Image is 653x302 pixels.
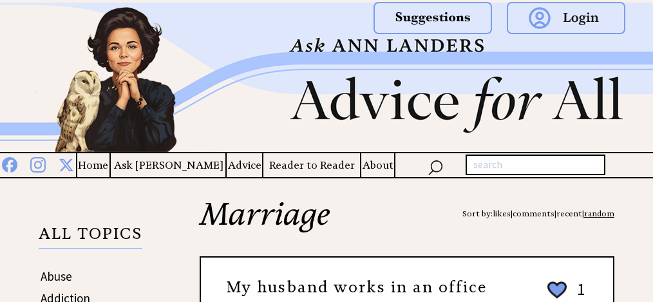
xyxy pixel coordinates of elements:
a: Ask [PERSON_NAME] [111,157,225,173]
img: suggestions.png [374,2,492,34]
a: recent [556,209,582,218]
div: Sort by: | | | [462,198,614,229]
img: login.png [507,2,625,34]
a: Home [77,157,109,173]
h2: Marriage [200,198,614,256]
img: x%20blue.png [59,155,74,173]
a: Reader to Reader [263,157,360,173]
a: About [361,157,394,173]
img: search_nav.png [428,157,443,176]
input: search [466,155,605,175]
a: comments [513,209,554,218]
img: facebook%20blue.png [2,155,17,173]
img: heart_outline%202.png [545,279,569,301]
img: instagram%20blue.png [30,155,46,173]
a: Abuse [41,269,72,284]
a: random [584,209,614,218]
p: ALL TOPICS [39,227,142,249]
a: likes [493,209,511,218]
a: Advice [227,157,262,173]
